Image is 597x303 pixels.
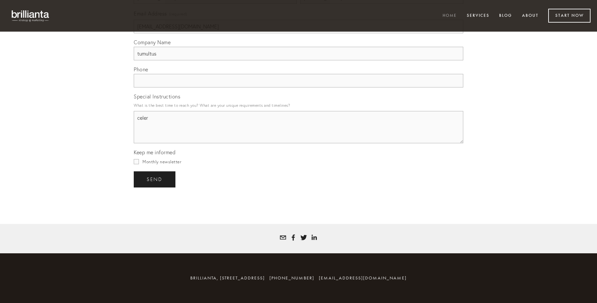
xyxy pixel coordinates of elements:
img: brillianta - research, strategy, marketing [6,6,55,25]
span: Company Name [134,39,171,45]
textarea: celer [134,111,463,143]
a: [EMAIL_ADDRESS][DOMAIN_NAME] [319,275,407,281]
span: [PHONE_NUMBER] [269,275,314,281]
a: tatyana@brillianta.com [280,234,286,241]
span: Monthly newsletter [142,159,181,164]
a: Services [463,11,494,21]
span: Keep me informed [134,149,175,156]
span: Phone [134,66,148,73]
span: send [147,177,162,182]
a: About [518,11,543,21]
span: Special Instructions [134,93,180,100]
a: Home [438,11,461,21]
a: Start Now [548,9,591,23]
input: Monthly newsletter [134,159,139,164]
a: Tatyana Bolotnikov White [290,234,297,241]
a: Blog [495,11,516,21]
button: sendsend [134,171,175,187]
a: Tatyana White [300,234,307,241]
a: Tatyana White [311,234,317,241]
span: brillianta, [STREET_ADDRESS] [190,275,265,281]
p: What is the best time to reach you? What are your unique requirements and timelines? [134,101,463,110]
